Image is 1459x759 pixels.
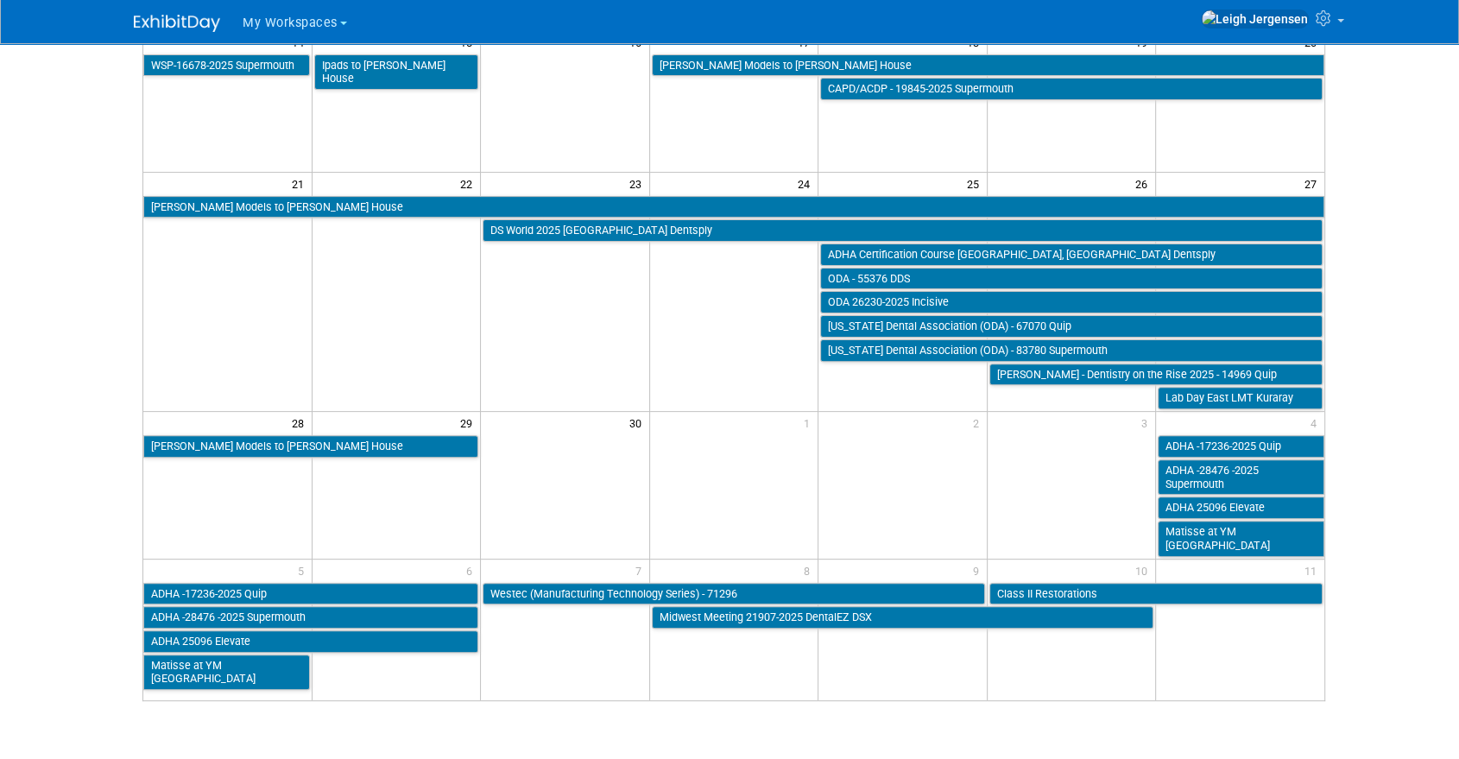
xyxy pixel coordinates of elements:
[971,560,987,581] span: 9
[134,15,220,32] img: ExhibitDay
[1158,387,1323,409] a: Lab Day East LMT Kuraray
[143,54,310,77] a: WSP-16678-2025 Supermouth
[820,268,1323,290] a: ODA - 55376 DDS
[1158,435,1324,458] a: ADHA -17236-2025 Quip
[483,219,1323,242] a: DS World 2025 [GEOGRAPHIC_DATA] Dentsply
[143,196,1324,218] a: [PERSON_NAME] Models to [PERSON_NAME] House
[971,412,987,433] span: 2
[1158,497,1324,519] a: ADHA 25096 Elevate
[290,412,312,433] span: 28
[652,606,1153,629] a: Midwest Meeting 21907-2025 DentalEZ DSX
[458,173,480,194] span: 22
[143,655,310,690] a: Matisse at YM [GEOGRAPHIC_DATA]
[820,315,1323,338] a: [US_STATE] Dental Association (ODA) - 67070 Quip
[820,78,1323,100] a: CAPD/ACDP - 19845-2025 Supermouth
[1309,412,1324,433] span: 4
[965,173,987,194] span: 25
[243,16,338,30] span: My Workspaces
[1134,560,1155,581] span: 10
[628,412,649,433] span: 30
[989,583,1323,605] a: Class II Restorations
[1134,173,1155,194] span: 26
[1201,9,1309,28] img: Leigh Jergensen
[458,412,480,433] span: 29
[143,435,478,458] a: [PERSON_NAME] Models to [PERSON_NAME] House
[143,583,478,605] a: ADHA -17236-2025 Quip
[1158,521,1324,556] a: Matisse at YM [GEOGRAPHIC_DATA]
[634,560,649,581] span: 7
[628,173,649,194] span: 23
[483,583,984,605] a: Westec (Manufacturing Technology Series) - 71296
[820,244,1323,266] a: ADHA Certification Course [GEOGRAPHIC_DATA], [GEOGRAPHIC_DATA] Dentsply
[820,339,1323,362] a: [US_STATE] Dental Association (ODA) - 83780 Supermouth
[290,173,312,194] span: 21
[143,606,478,629] a: ADHA -28476 -2025 Supermouth
[143,630,478,653] a: ADHA 25096 Elevate
[314,54,478,90] a: Ipads to [PERSON_NAME] House
[296,560,312,581] span: 5
[802,412,818,433] span: 1
[652,54,1324,77] a: [PERSON_NAME] Models to [PERSON_NAME] House
[1158,459,1324,495] a: ADHA -28476 -2025 Supermouth
[1303,173,1324,194] span: 27
[820,291,1323,313] a: ODA 26230-2025 Incisive
[989,364,1323,386] a: [PERSON_NAME] - Dentistry on the Rise 2025 - 14969 Quip
[802,560,818,581] span: 8
[1140,412,1155,433] span: 3
[796,173,818,194] span: 24
[464,560,480,581] span: 6
[1303,560,1324,581] span: 11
